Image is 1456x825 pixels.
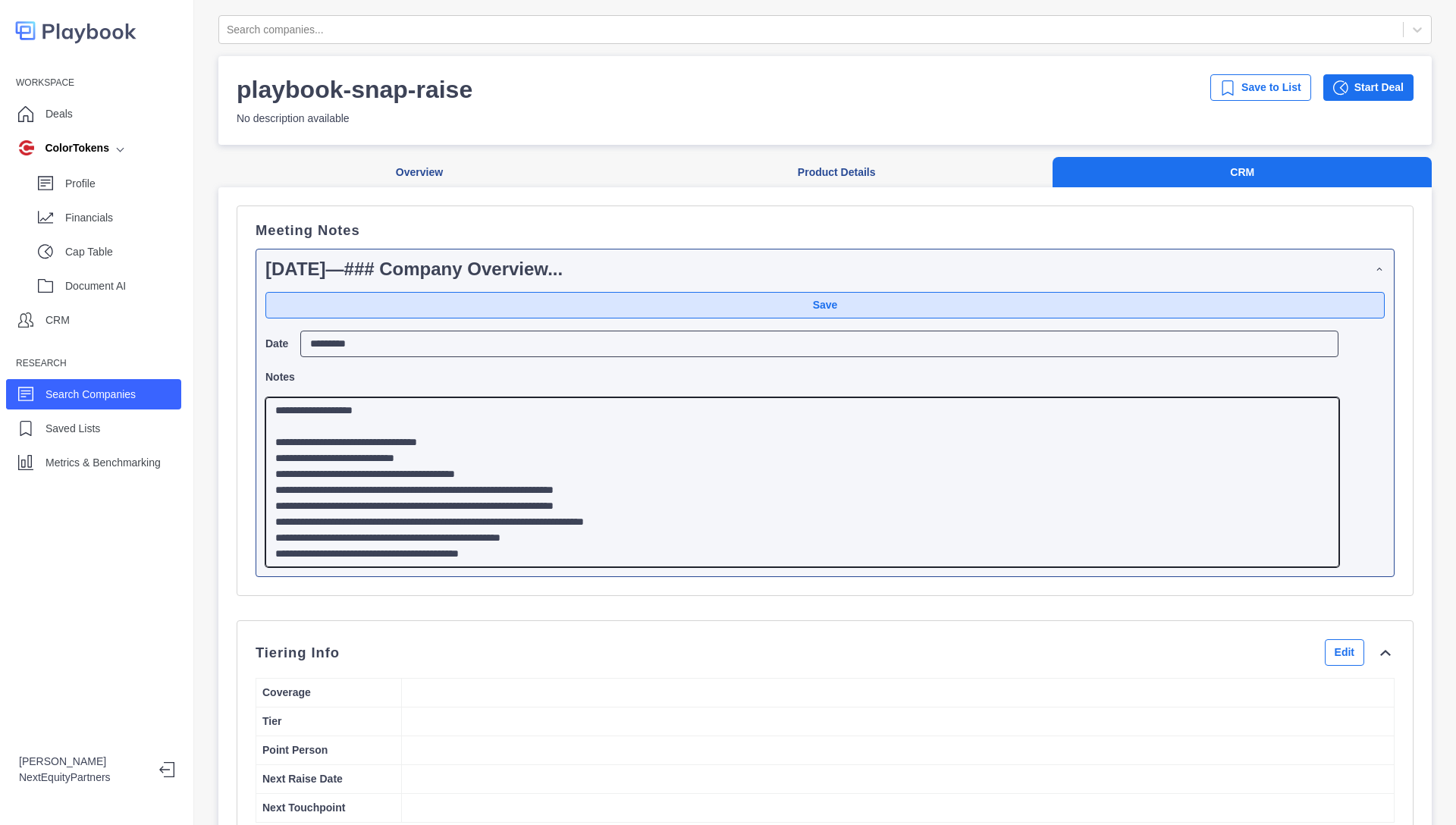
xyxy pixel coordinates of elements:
[256,249,1394,289] summary: [DATE]—### Company Overview...
[237,74,472,105] h3: playbook-snap-raise
[256,679,402,707] td: Coverage
[218,157,620,188] button: Overview
[256,224,1395,237] p: Meeting Notes
[237,111,509,127] p: No description available
[15,15,136,46] img: logo-colored
[1053,157,1432,188] button: CRM
[65,244,181,260] p: Cap Table
[256,765,402,794] td: Next Raise Date
[256,794,402,823] td: Next Touchpoint
[65,176,181,192] p: Profile
[256,707,402,736] td: Tier
[265,292,1385,318] button: Save
[256,736,402,765] td: Point Person
[19,770,147,786] p: NextEquityPartners
[256,647,340,659] p: Tiering Info
[45,421,100,437] p: Saved Lists
[265,336,288,352] p: Date
[1325,639,1364,666] button: Edit
[265,369,295,385] p: Notes
[1323,74,1414,101] button: Start Deal
[620,157,1053,188] button: Product Details
[265,256,563,283] p: [DATE] — ### Company Overview ...
[19,140,34,155] img: company image
[45,455,161,471] p: Metrics & Benchmarking
[45,106,73,122] p: Deals
[65,278,181,294] p: Document AI
[45,387,136,403] p: Search Companies
[19,140,109,156] div: ColorTokens
[19,754,147,770] p: [PERSON_NAME]
[65,210,181,226] p: Financials
[45,312,70,328] p: CRM
[1210,74,1311,101] button: Save to List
